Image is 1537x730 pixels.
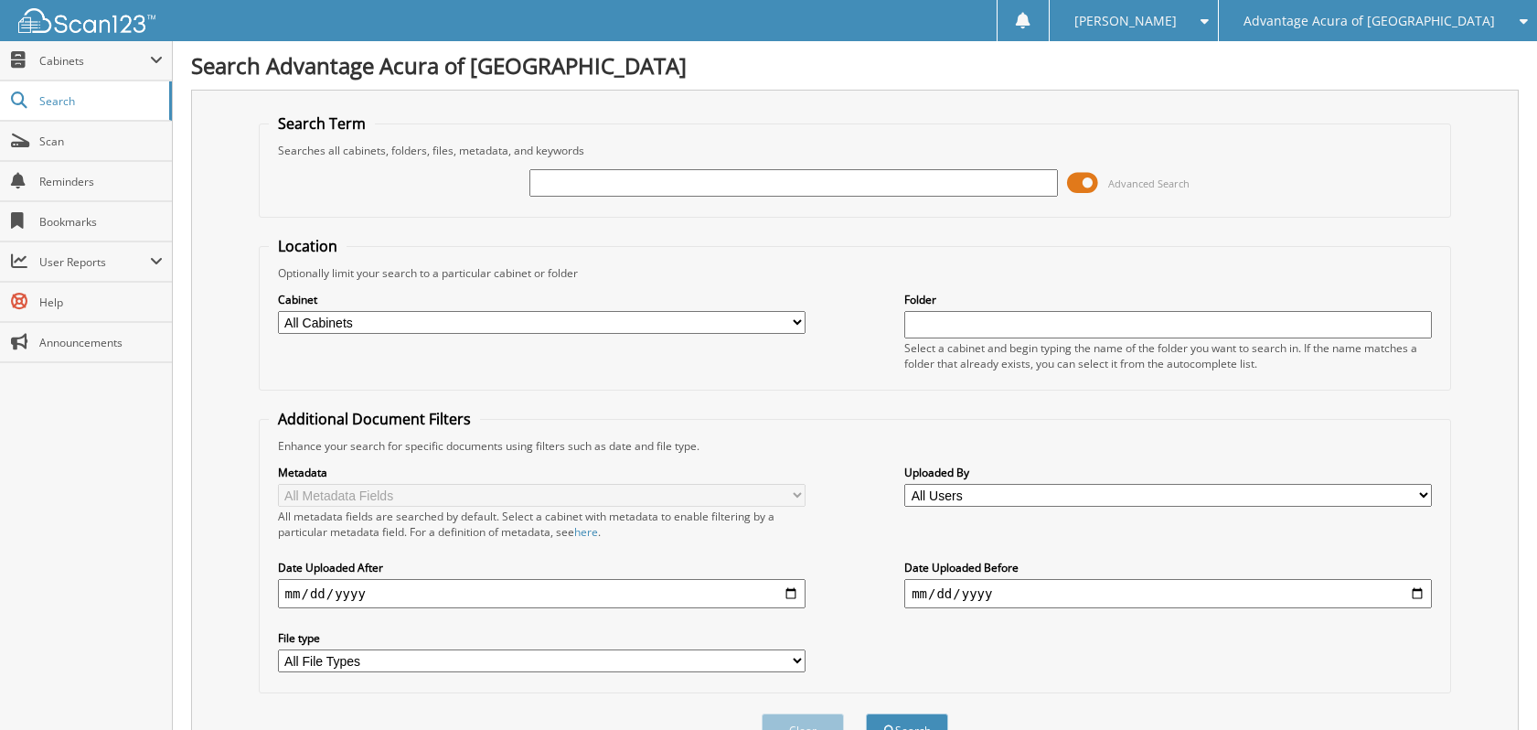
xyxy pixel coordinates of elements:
[269,236,347,256] legend: Location
[18,8,155,33] img: scan123-logo-white.svg
[269,265,1442,281] div: Optionally limit your search to a particular cabinet or folder
[269,113,375,134] legend: Search Term
[39,254,150,270] span: User Reports
[278,579,806,608] input: start
[1074,16,1177,27] span: [PERSON_NAME]
[278,560,806,575] label: Date Uploaded After
[904,292,1432,307] label: Folder
[39,214,163,230] span: Bookmarks
[574,524,598,540] a: here
[39,335,163,350] span: Announcements
[1243,16,1495,27] span: Advantage Acura of [GEOGRAPHIC_DATA]
[269,409,480,429] legend: Additional Document Filters
[904,579,1432,608] input: end
[1108,177,1190,190] span: Advanced Search
[191,50,1519,81] h1: Search Advantage Acura of [GEOGRAPHIC_DATA]
[278,465,806,480] label: Metadata
[904,560,1432,575] label: Date Uploaded Before
[278,630,806,646] label: File type
[39,174,163,189] span: Reminders
[904,465,1432,480] label: Uploaded By
[39,134,163,149] span: Scan
[904,340,1432,371] div: Select a cabinet and begin typing the name of the folder you want to search in. If the name match...
[269,438,1442,454] div: Enhance your search for specific documents using filters such as date and file type.
[39,295,163,310] span: Help
[278,509,806,540] div: All metadata fields are searched by default. Select a cabinet with metadata to enable filtering b...
[278,292,806,307] label: Cabinet
[269,143,1442,158] div: Searches all cabinets, folders, files, metadata, and keywords
[39,93,160,109] span: Search
[39,53,150,69] span: Cabinets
